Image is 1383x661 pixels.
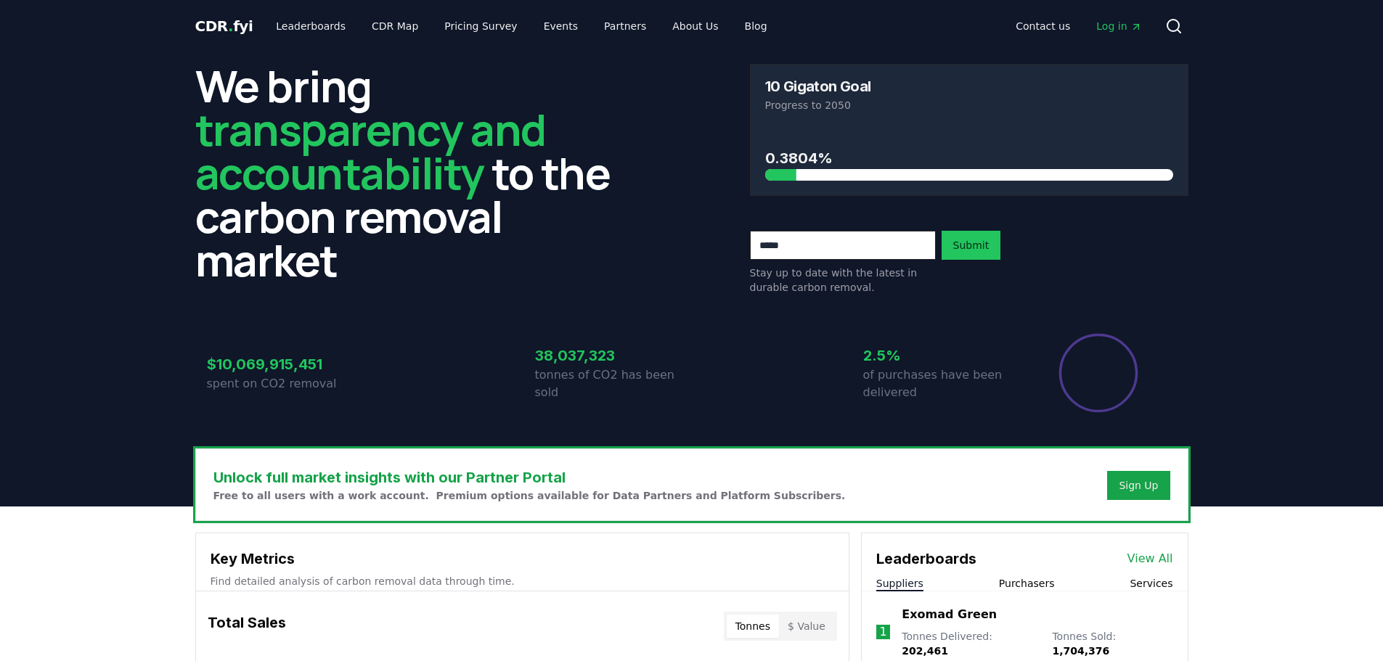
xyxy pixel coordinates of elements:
button: $ Value [779,615,834,638]
h3: 10 Gigaton Goal [765,79,871,94]
a: Exomad Green [902,606,997,623]
h3: 38,037,323 [535,345,692,366]
h3: Key Metrics [211,548,834,570]
h3: 0.3804% [765,147,1173,169]
a: CDR.fyi [195,16,253,36]
a: Partners [592,13,658,39]
a: Pricing Survey [433,13,529,39]
span: 202,461 [902,645,948,657]
a: Blog [733,13,779,39]
h2: We bring to the carbon removal market [195,64,634,282]
a: Events [532,13,589,39]
p: Free to all users with a work account. Premium options available for Data Partners and Platform S... [213,488,846,503]
button: Sign Up [1107,471,1170,500]
a: Sign Up [1119,478,1158,493]
nav: Main [1004,13,1153,39]
p: Progress to 2050 [765,98,1173,112]
p: spent on CO2 removal [207,375,364,393]
p: tonnes of CO2 has been sold [535,366,692,401]
h3: Leaderboards [876,548,976,570]
a: Contact us [1004,13,1082,39]
a: Log in [1085,13,1153,39]
span: CDR fyi [195,17,253,35]
button: Suppliers [876,576,923,591]
p: of purchases have been delivered [863,366,1020,401]
button: Services [1130,576,1172,591]
p: Find detailed analysis of carbon removal data through time. [211,574,834,588]
nav: Main [264,13,778,39]
a: Leaderboards [264,13,357,39]
p: Tonnes Delivered : [902,629,1037,658]
a: About Us [661,13,730,39]
span: 1,704,376 [1052,645,1109,657]
span: Log in [1096,19,1141,33]
button: Tonnes [727,615,779,638]
h3: Total Sales [208,612,286,641]
button: Submit [942,231,1001,260]
h3: $10,069,915,451 [207,353,364,375]
p: Stay up to date with the latest in durable carbon removal. [750,266,936,295]
button: Purchasers [999,576,1055,591]
span: transparency and accountability [195,99,546,202]
h3: 2.5% [863,345,1020,366]
span: . [228,17,233,35]
h3: Unlock full market insights with our Partner Portal [213,467,846,488]
div: Percentage of sales delivered [1058,332,1139,414]
p: Tonnes Sold : [1052,629,1172,658]
a: View All [1127,550,1173,567]
p: 1 [879,623,886,641]
a: CDR Map [360,13,430,39]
